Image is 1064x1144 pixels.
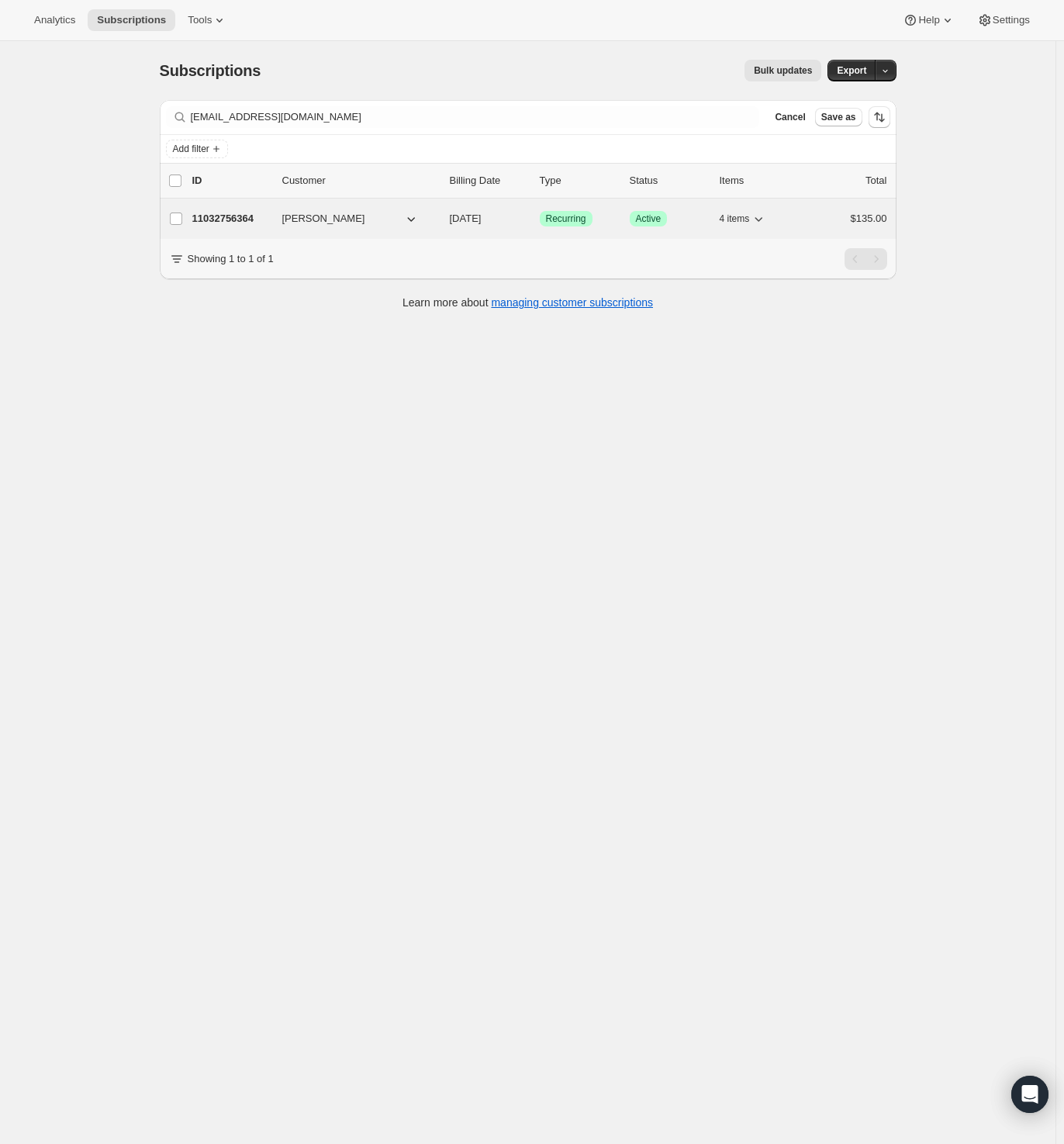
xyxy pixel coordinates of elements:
button: [PERSON_NAME] [273,206,428,231]
span: Subscriptions [97,14,166,26]
span: Subscriptions [160,62,261,79]
button: Save as [815,108,862,126]
button: Add filter [166,140,228,158]
button: Subscriptions [88,9,175,31]
p: 11032756364 [192,211,270,226]
span: Recurring [546,213,586,225]
p: Total [865,173,886,188]
span: $135.00 [851,213,887,224]
span: Save as [821,111,856,123]
input: Filter subscribers [191,106,760,128]
button: Sort the results [869,106,890,128]
span: Help [918,14,939,26]
span: Export [837,64,866,77]
button: Cancel [769,108,811,126]
p: Customer [282,173,437,188]
button: Help [893,9,964,31]
span: Analytics [34,14,75,26]
div: 11032756364[PERSON_NAME][DATE]SuccessRecurringSuccessActive4 items$135.00 [192,208,887,230]
button: Tools [178,9,237,31]
span: Cancel [775,111,805,123]
nav: Pagination [845,248,887,270]
button: Bulk updates [744,60,821,81]
button: Settings [968,9,1039,31]
a: managing customer subscriptions [491,296,653,309]
div: Open Intercom Messenger [1011,1076,1048,1113]
span: Tools [188,14,212,26]
button: Analytics [25,9,85,31]
span: Settings [993,14,1030,26]
span: Bulk updates [754,64,812,77]
div: Items [720,173,797,188]
button: 4 items [720,208,767,230]
span: 4 items [720,213,750,225]
div: IDCustomerBilling DateTypeStatusItemsTotal [192,173,887,188]
p: Status [630,173,707,188]
span: [PERSON_NAME] [282,211,365,226]
span: [DATE] [450,213,482,224]
p: ID [192,173,270,188]
p: Billing Date [450,173,527,188]
p: Showing 1 to 1 of 1 [188,251,274,267]
button: Export [827,60,876,81]
span: Active [636,213,662,225]
div: Type [540,173,617,188]
p: Learn more about [402,295,653,310]
span: Add filter [173,143,209,155]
